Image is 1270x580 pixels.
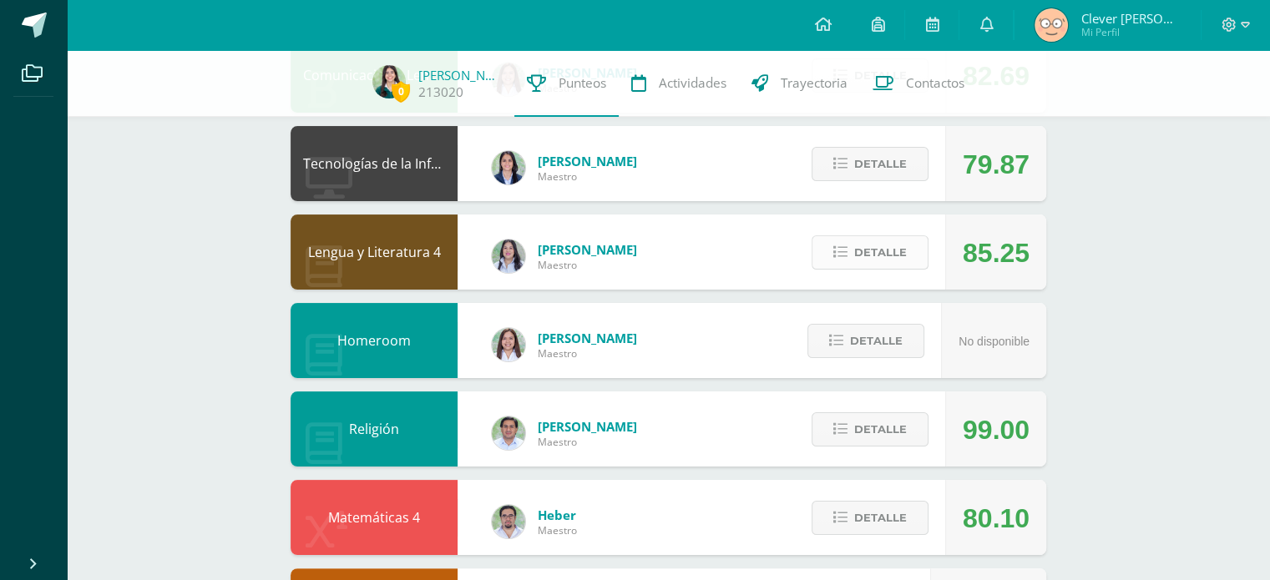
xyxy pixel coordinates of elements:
span: Trayectoria [781,74,848,92]
span: Maestro [538,435,637,449]
span: Actividades [659,74,726,92]
span: Detalle [850,325,903,356]
div: 79.87 [963,127,1030,202]
span: Clever [PERSON_NAME] [1080,10,1181,27]
span: Maestro [538,346,637,361]
button: Detalle [812,235,928,270]
a: Punteos [514,50,619,117]
button: Detalle [812,501,928,535]
span: [PERSON_NAME] [538,330,637,346]
span: Maestro [538,258,637,272]
img: 00229b7027b55c487e096d516d4a36c4.png [492,505,525,538]
a: Actividades [619,50,739,117]
img: 2097ebf683c410a63f2781693a60a0cb.png [372,65,406,98]
img: df6a3bad71d85cf97c4a6d1acf904499.png [492,240,525,273]
span: Contactos [906,74,964,92]
span: No disponible [959,335,1030,348]
span: Maestro [538,169,637,184]
img: acecb51a315cac2de2e3deefdb732c9f.png [492,328,525,361]
div: 85.25 [963,215,1030,290]
a: [PERSON_NAME] [418,67,502,83]
div: Matemáticas 4 [291,480,458,555]
a: 213020 [418,83,463,101]
a: Trayectoria [739,50,860,117]
div: 80.10 [963,481,1030,556]
div: 99.00 [963,392,1030,467]
span: 0 [392,81,410,102]
div: Lengua y Literatura 4 [291,214,458,290]
span: Maestro [538,523,577,537]
a: Contactos [860,50,977,117]
div: Tecnologías de la Información y la Comunicación 4 [291,126,458,201]
span: Detalle [854,502,907,533]
span: Punteos [559,74,606,92]
img: 7489ccb779e23ff9f2c3e89c21f82ed0.png [492,151,525,184]
span: Mi Perfil [1080,25,1181,39]
button: Detalle [812,412,928,446]
img: c6a0bfaf15cb9618c68d5db85ac61b27.png [1035,8,1068,42]
span: Heber [538,507,577,523]
span: [PERSON_NAME] [538,153,637,169]
span: Detalle [854,414,907,445]
span: Detalle [854,237,907,268]
div: Religión [291,391,458,467]
span: [PERSON_NAME] [538,241,637,258]
span: Detalle [854,149,907,179]
div: Homeroom [291,303,458,378]
img: f767cae2d037801592f2ba1a5db71a2a.png [492,416,525,450]
span: [PERSON_NAME] [538,418,637,435]
button: Detalle [807,324,924,358]
button: Detalle [812,147,928,181]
